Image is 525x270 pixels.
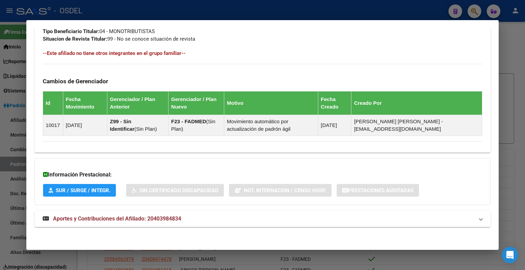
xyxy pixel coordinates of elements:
span: Sin Plan [136,126,155,132]
td: Movimiento automático por actualización de padrón ágil [224,115,318,136]
td: [PERSON_NAME] [PERSON_NAME] - [EMAIL_ADDRESS][DOMAIN_NAME] [351,115,482,136]
th: Fecha Creado [318,91,351,115]
strong: Tipo Beneficiario Titular: [43,28,99,34]
td: ( ) [107,115,168,136]
span: Not. Internacion / Censo Hosp. [244,187,326,194]
span: 04 - MONOTRIBUTISTAS [43,28,155,34]
strong: Z99 - Sin Identificar [110,118,135,132]
td: 10017 [43,115,63,136]
button: Sin Certificado Discapacidad [126,184,224,197]
button: SUR / SURGE / INTEGR. [43,184,116,197]
th: Gerenciador / Plan Anterior [107,91,168,115]
th: Motivo [224,91,318,115]
span: Prestaciones Auditadas [348,187,414,194]
td: [DATE] [63,115,107,136]
div: Open Intercom Messenger [502,247,518,263]
strong: F23 - FADMED [171,118,206,124]
span: 99 - No se conoce situación de revista [43,36,195,42]
span: Sin Plan [171,118,215,132]
span: Aportes y Contribuciones del Afiliado: 20403984834 [53,215,181,222]
th: Fecha Movimiento [63,91,107,115]
button: Prestaciones Auditadas [337,184,419,197]
h3: Información Prestacional: [43,171,482,179]
span: Sin Certificado Discapacidad [139,187,218,194]
mat-expansion-panel-header: Aportes y Contribuciones del Afiliado: 20403984834 [35,211,490,227]
strong: Situacion de Revista Titular: [43,36,107,42]
button: Not. Internacion / Censo Hosp. [229,184,332,197]
th: Id [43,91,63,115]
th: Creado Por [351,91,482,115]
td: ( ) [168,115,224,136]
td: [DATE] [318,115,351,136]
h4: --Este afiliado no tiene otros integrantes en el grupo familiar-- [43,49,482,57]
span: SUR / SURGE / INTEGR. [56,187,110,194]
h3: Cambios de Gerenciador [43,77,482,85]
th: Gerenciador / Plan Nuevo [168,91,224,115]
